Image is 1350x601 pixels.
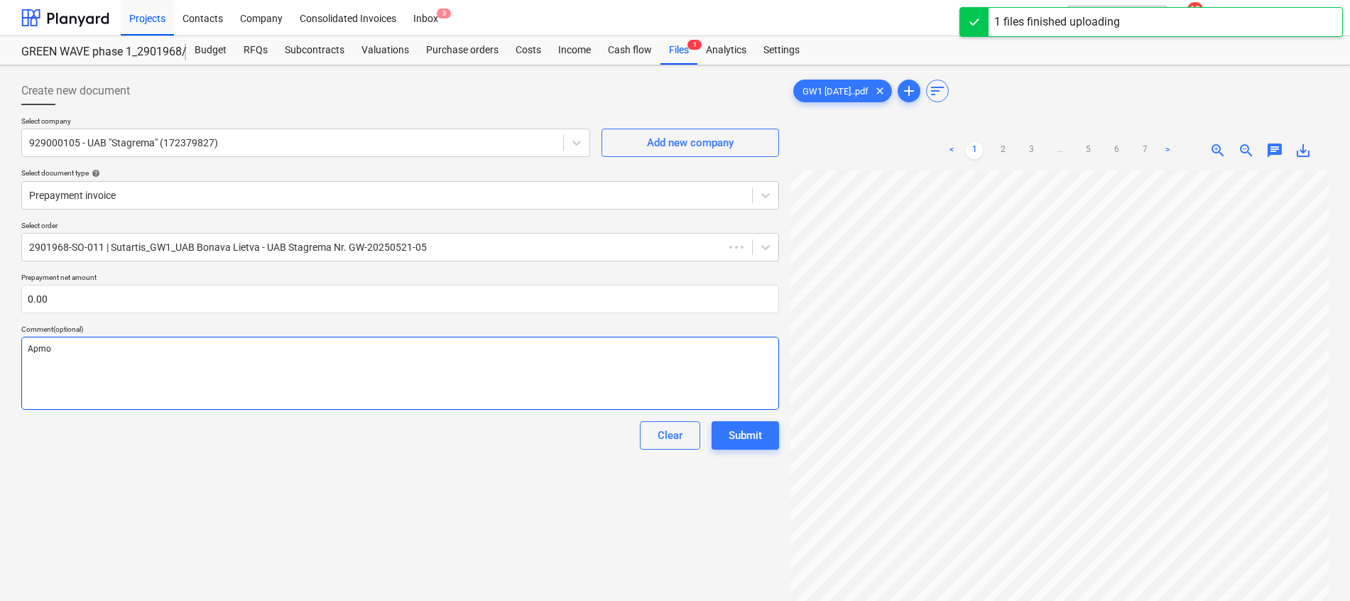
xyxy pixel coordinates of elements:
[507,36,550,65] a: Costs
[1108,142,1125,159] a: Page 6
[276,36,353,65] a: Subcontracts
[437,9,451,18] span: 3
[793,80,892,102] div: GW1 [DATE]..pdf
[1023,142,1040,159] a: Page 3
[871,82,888,99] span: clear
[21,117,590,129] p: Select company
[712,421,779,450] button: Submit
[89,169,100,178] span: help
[1295,142,1312,159] span: save_alt
[1209,142,1226,159] span: zoom_in
[994,13,1120,31] div: 1 files finished uploading
[794,86,877,97] span: GW1 [DATE]..pdf
[729,426,762,445] div: Submit
[1266,142,1283,159] span: chat
[1238,142,1255,159] span: zoom_out
[1051,142,1068,159] a: ...
[21,82,130,99] span: Create new document
[601,129,779,157] button: Add new company
[660,36,697,65] a: Files1
[21,45,169,60] div: GREEN WAVE phase 1_2901968/2901969/2901972
[21,285,779,313] input: Prepayment net amount
[186,36,235,65] a: Budget
[1079,142,1096,159] a: Page 5
[966,142,983,159] a: Page 1 is your current page
[1279,533,1350,601] iframe: Chat Widget
[660,36,697,65] div: Files
[658,426,682,445] div: Clear
[687,40,702,50] span: 1
[929,82,946,99] span: sort
[21,221,779,233] p: Select order
[235,36,276,65] a: RFQs
[640,421,700,450] button: Clear
[353,36,418,65] a: Valuations
[697,36,755,65] a: Analytics
[1159,142,1176,159] a: Next page
[900,82,918,99] span: add
[21,273,779,285] p: Prepayment net amount
[21,168,779,178] div: Select document type
[1136,142,1153,159] a: Page 7
[599,36,660,65] a: Cash flow
[647,134,734,152] div: Add new company
[755,36,808,65] a: Settings
[994,142,1011,159] a: Page 2
[21,337,779,410] textarea: Apmo
[943,142,960,159] a: Previous page
[550,36,599,65] a: Income
[418,36,507,65] a: Purchase orders
[21,325,779,334] div: Comment (optional)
